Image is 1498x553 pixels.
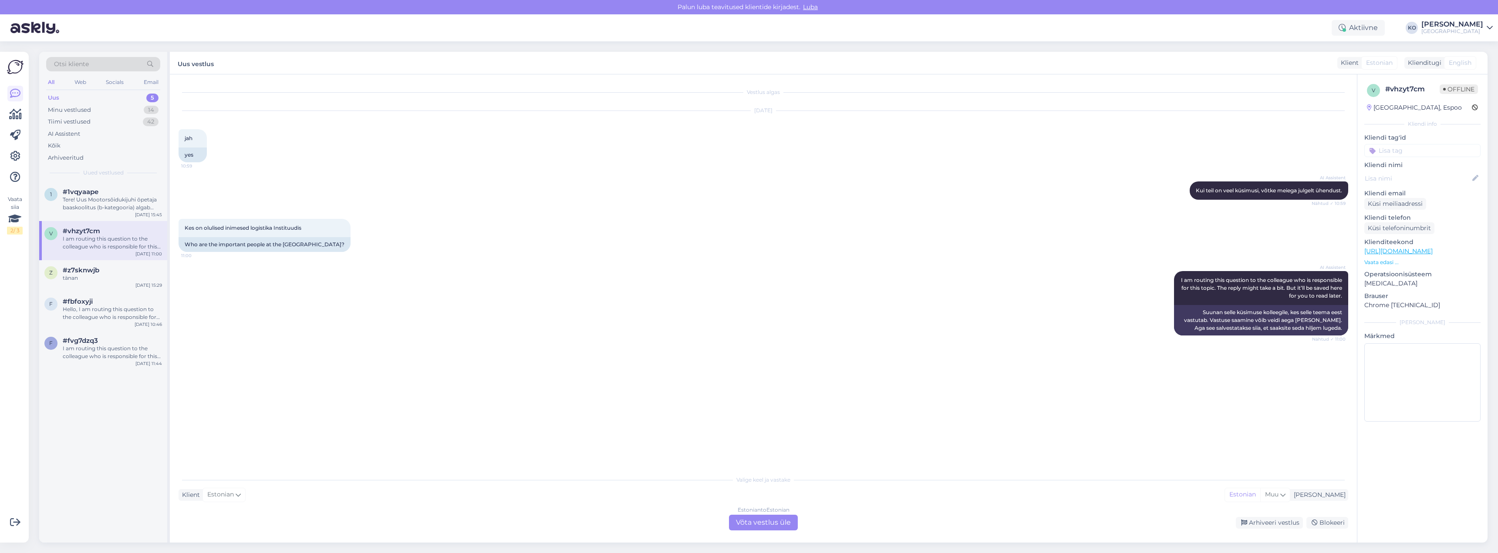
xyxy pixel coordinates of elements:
span: Nähtud ✓ 11:00 [1312,336,1346,342]
div: Who are the important people at the [GEOGRAPHIC_DATA]? [179,237,351,252]
div: Uus [48,94,59,102]
div: Küsi meiliaadressi [1364,198,1426,210]
div: [DATE] 11:00 [135,251,162,257]
div: Arhiveeritud [48,154,84,162]
span: jah [185,135,192,141]
input: Lisa nimi [1365,174,1471,183]
div: [DATE] 10:46 [135,321,162,328]
span: I am routing this question to the colleague who is responsible for this topic. The reply might ta... [1181,277,1343,299]
div: Tiimi vestlused [48,117,91,126]
span: English [1449,58,1471,67]
div: Klient [1337,58,1359,67]
div: [GEOGRAPHIC_DATA] [1421,28,1483,35]
p: Klienditeekond [1364,238,1481,247]
div: Web [73,77,88,88]
div: Kõik [48,141,61,150]
span: Kes on olulised inimesed logistika Instituudis [185,225,301,231]
p: Operatsioonisüsteem [1364,270,1481,279]
span: Uued vestlused [83,169,124,177]
div: 42 [143,117,159,126]
div: Valige keel ja vastake [179,476,1348,484]
div: Minu vestlused [48,106,91,114]
span: Nähtud ✓ 10:59 [1312,200,1346,207]
div: [GEOGRAPHIC_DATA], Espoo [1367,103,1462,112]
div: Hello, I am routing this question to the colleague who is responsible for this topic. The reply m... [63,305,162,321]
span: 1 [50,191,52,198]
span: Kui teil on veel küsimusi, võtke meiega julgelt ühendust. [1196,187,1342,194]
a: [PERSON_NAME][GEOGRAPHIC_DATA] [1421,21,1493,35]
div: tänan [63,274,162,282]
div: Socials [104,77,125,88]
div: All [46,77,56,88]
span: AI Assistent [1313,264,1346,271]
span: Luba [800,3,820,11]
input: Lisa tag [1364,144,1481,157]
span: f [49,340,53,346]
div: 14 [144,106,159,114]
img: Askly Logo [7,59,24,75]
div: Aktiivne [1332,20,1385,36]
span: z [49,269,53,276]
div: Kliendi info [1364,120,1481,128]
label: Uus vestlus [178,57,214,69]
div: Estonian [1225,488,1260,501]
div: Arhiveeri vestlus [1236,517,1303,529]
div: Suunan selle küsimuse kolleegile, kes selle teema eest vastutab. Vastuse saamine võib veidi aega ... [1174,305,1348,335]
span: #vhzyt7cm [63,227,100,235]
a: [URL][DOMAIN_NAME] [1364,247,1433,255]
span: Offline [1440,84,1478,94]
div: Vaata siia [7,195,23,235]
div: AI Assistent [48,130,80,138]
p: Brauser [1364,292,1481,301]
div: [PERSON_NAME] [1421,21,1483,28]
div: KO [1406,22,1418,34]
div: 2 / 3 [7,227,23,235]
div: Vestlus algas [179,88,1348,96]
span: v [49,230,53,237]
span: #fvg7dzq3 [63,337,98,345]
span: Estonian [207,490,234,499]
span: v [1372,87,1375,94]
div: [DATE] [179,107,1348,114]
p: Kliendi telefon [1364,213,1481,222]
span: AI Assistent [1313,174,1346,181]
div: [PERSON_NAME] [1364,318,1481,326]
p: Vaata edasi ... [1364,258,1481,266]
div: yes [179,147,207,162]
span: 11:00 [181,252,214,259]
div: Klienditugi [1404,58,1441,67]
span: 10:59 [181,163,214,169]
p: Märkmed [1364,332,1481,341]
div: I am routing this question to the colleague who is responsible for this topic. The reply might ta... [63,235,162,251]
div: Tere! Uus Mootorsõidukijuhi õpetaja baaskoolitus (b-kategooria) algab 2026. a-l. Koolitus avataks... [63,196,162,211]
p: Kliendi email [1364,189,1481,198]
span: Muu [1265,490,1279,498]
div: # vhzyt7cm [1385,84,1440,94]
span: Estonian [1366,58,1393,67]
span: Otsi kliente [54,60,89,69]
p: Chrome [TECHNICAL_ID] [1364,301,1481,310]
div: [DATE] 15:45 [135,211,162,218]
div: Blokeeri [1306,517,1348,529]
div: [DATE] 11:44 [135,360,162,367]
p: [MEDICAL_DATA] [1364,279,1481,288]
div: Võta vestlus üle [729,515,798,530]
span: #1vqyaape [63,188,98,196]
span: #z7sknwjb [63,266,99,274]
div: [PERSON_NAME] [1290,490,1346,499]
div: 5 [146,94,159,102]
div: Küsi telefoninumbrit [1364,222,1434,234]
p: Kliendi tag'id [1364,133,1481,142]
div: Klient [179,490,200,499]
span: f [49,301,53,307]
div: I am routing this question to the colleague who is responsible for this topic. The reply might ta... [63,345,162,360]
p: Kliendi nimi [1364,161,1481,170]
div: Estonian to Estonian [738,506,789,514]
span: #fbfoxyji [63,298,93,305]
div: Email [142,77,160,88]
div: [DATE] 15:29 [135,282,162,288]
